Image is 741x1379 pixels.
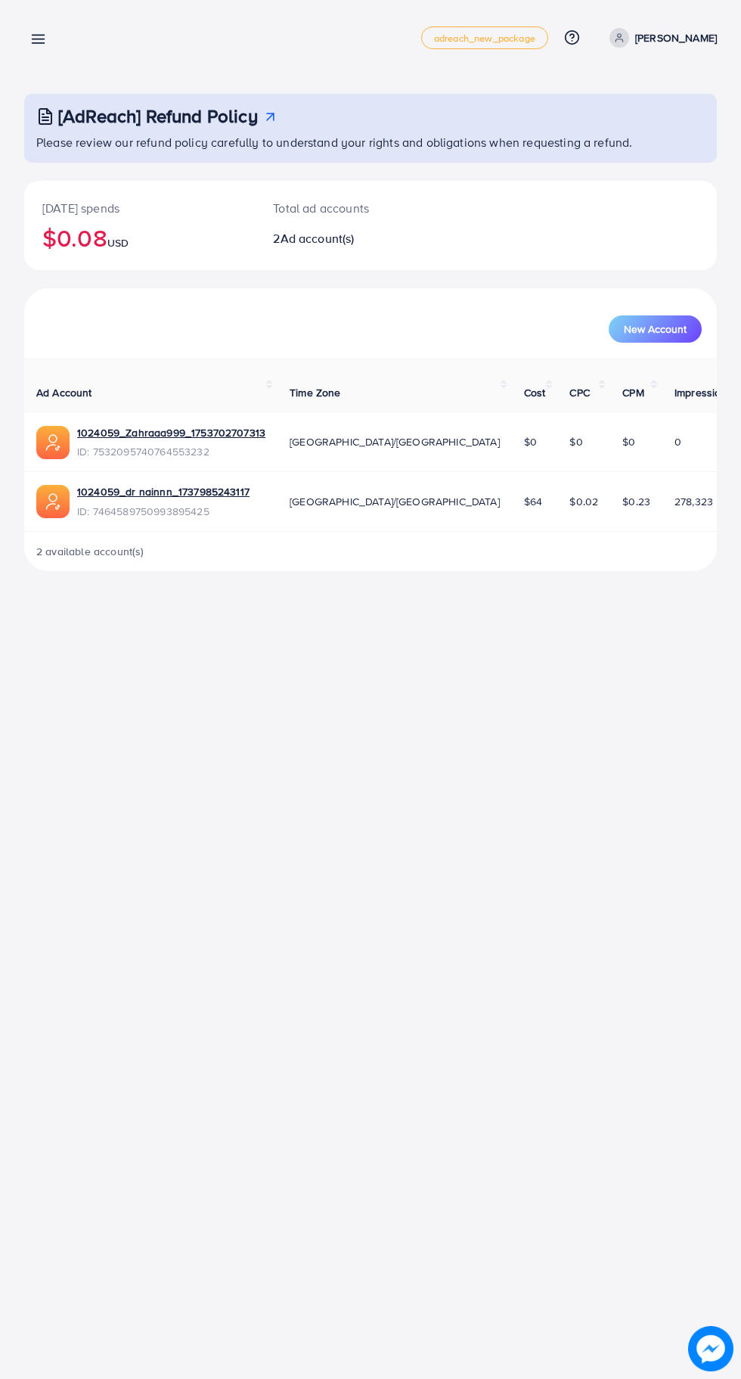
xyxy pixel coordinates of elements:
[107,235,129,250] span: USD
[434,33,535,43] span: adreach_new_package
[688,1326,733,1371] img: image
[77,484,250,499] a: 1024059_dr nainnn_1737985243117
[77,504,250,519] span: ID: 7464589750993895425
[569,385,589,400] span: CPC
[281,230,355,247] span: Ad account(s)
[622,385,643,400] span: CPM
[622,494,650,509] span: $0.23
[609,315,702,343] button: New Account
[42,199,237,217] p: [DATE] spends
[290,385,340,400] span: Time Zone
[290,434,500,449] span: [GEOGRAPHIC_DATA]/[GEOGRAPHIC_DATA]
[42,223,237,252] h2: $0.08
[622,434,635,449] span: $0
[421,26,548,49] a: adreach_new_package
[524,385,546,400] span: Cost
[603,28,717,48] a: [PERSON_NAME]
[569,434,582,449] span: $0
[36,485,70,518] img: ic-ads-acc.e4c84228.svg
[58,105,258,127] h3: [AdReach] Refund Policy
[674,385,727,400] span: Impression
[635,29,717,47] p: [PERSON_NAME]
[624,324,687,334] span: New Account
[36,385,92,400] span: Ad Account
[77,444,265,459] span: ID: 7532095740764553232
[524,494,542,509] span: $64
[77,425,265,440] a: 1024059_Zahraaa999_1753702707313
[273,199,410,217] p: Total ad accounts
[36,426,70,459] img: ic-ads-acc.e4c84228.svg
[674,494,713,509] span: 278,323
[524,434,537,449] span: $0
[273,231,410,246] h2: 2
[569,494,598,509] span: $0.02
[290,494,500,509] span: [GEOGRAPHIC_DATA]/[GEOGRAPHIC_DATA]
[36,133,708,151] p: Please review our refund policy carefully to understand your rights and obligations when requesti...
[36,544,144,559] span: 2 available account(s)
[674,434,681,449] span: 0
